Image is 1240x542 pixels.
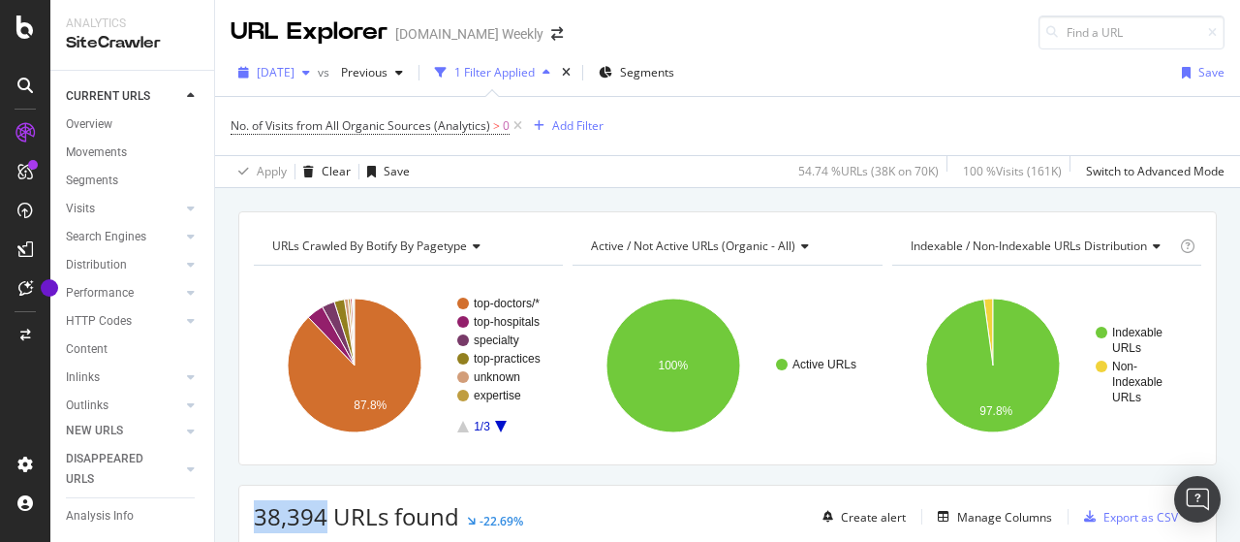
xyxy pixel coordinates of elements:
[979,404,1012,418] text: 97.8%
[474,370,520,384] text: unknown
[66,396,181,416] a: Outlinks
[1112,360,1137,373] text: Non-
[66,171,118,191] div: Segments
[66,339,201,360] a: Content
[272,238,467,254] span: URLs Crawled By Botify By pagetype
[552,117,604,134] div: Add Filter
[480,513,523,529] div: -22.69%
[254,281,558,450] svg: A chart.
[354,399,387,412] text: 87.8%
[66,16,199,32] div: Analytics
[66,311,132,332] div: HTTP Codes
[66,396,108,416] div: Outlinks
[66,339,108,360] div: Content
[957,509,1052,526] div: Manage Columns
[395,24,543,44] div: [DOMAIN_NAME] Weekly
[66,506,201,526] a: Analysis Info
[66,86,150,107] div: CURRENT URLS
[66,367,181,388] a: Inlinks
[798,163,939,179] div: 54.74 % URLs ( 38K on 70K )
[66,114,112,135] div: Overview
[231,16,387,48] div: URL Explorer
[493,117,500,134] span: >
[66,199,95,219] div: Visits
[792,358,856,371] text: Active URLs
[1112,375,1162,389] text: Indexable
[587,231,864,262] h4: Active / Not Active URLs
[66,449,164,490] div: DISAPPEARED URLS
[66,506,134,526] div: Analysis Info
[333,64,387,80] span: Previous
[1078,156,1224,187] button: Switch to Advanced Mode
[963,163,1062,179] div: 100 % Visits ( 161K )
[551,27,563,41] div: arrow-right-arrow-left
[268,231,545,262] h4: URLs Crawled By Botify By pagetype
[254,500,459,532] span: 38,394 URLs found
[66,283,134,303] div: Performance
[526,114,604,138] button: Add Filter
[66,86,181,107] a: CURRENT URLS
[620,64,674,80] span: Segments
[66,311,181,332] a: HTTP Codes
[1174,57,1224,88] button: Save
[454,64,535,80] div: 1 Filter Applied
[474,352,541,366] text: top-practices
[257,163,287,179] div: Apply
[1174,476,1221,523] div: Open Intercom Messenger
[318,64,333,80] span: vs
[911,238,1147,254] span: Indexable / Non-Indexable URLs distribution
[558,63,574,82] div: times
[322,163,351,179] div: Clear
[66,283,181,303] a: Performance
[66,255,127,275] div: Distribution
[1198,64,1224,80] div: Save
[66,421,123,441] div: NEW URLS
[1112,341,1141,355] text: URLs
[359,156,410,187] button: Save
[474,389,521,402] text: expertise
[892,281,1196,450] svg: A chart.
[930,505,1052,528] button: Manage Columns
[231,57,318,88] button: [DATE]
[66,32,199,54] div: SiteCrawler
[1112,391,1141,404] text: URLs
[295,156,351,187] button: Clear
[474,420,490,433] text: 1/3
[66,255,181,275] a: Distribution
[427,57,558,88] button: 1 Filter Applied
[659,359,689,372] text: 100%
[474,297,540,310] text: top-doctors/*
[66,227,146,247] div: Search Engines
[231,117,490,134] span: No. of Visits from All Organic Sources (Analytics)
[591,57,682,88] button: Segments
[1112,326,1162,339] text: Indexable
[1038,16,1224,49] input: Find a URL
[503,112,510,140] span: 0
[66,171,201,191] a: Segments
[41,279,58,297] div: Tooltip anchor
[474,334,519,347] text: specialty
[841,509,906,526] div: Create alert
[257,64,294,80] span: 2025 Aug. 10th
[474,315,540,329] text: top-hospitals
[573,281,877,450] svg: A chart.
[815,501,906,532] button: Create alert
[1086,163,1224,179] div: Switch to Advanced Mode
[231,156,287,187] button: Apply
[66,143,127,163] div: Movements
[66,143,201,163] a: Movements
[384,163,410,179] div: Save
[66,421,181,441] a: NEW URLS
[66,114,201,135] a: Overview
[66,449,181,490] a: DISAPPEARED URLS
[66,227,181,247] a: Search Engines
[333,57,411,88] button: Previous
[907,231,1176,262] h4: Indexable / Non-Indexable URLs Distribution
[1103,509,1178,526] div: Export as CSV
[591,238,795,254] span: Active / Not Active URLs (organic - all)
[1076,501,1178,532] button: Export as CSV
[66,199,181,219] a: Visits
